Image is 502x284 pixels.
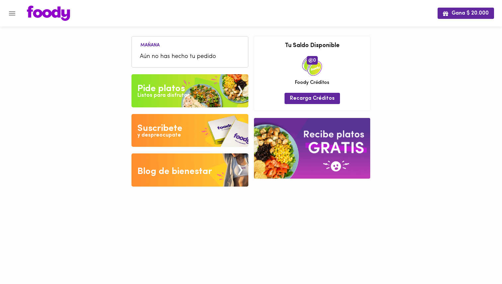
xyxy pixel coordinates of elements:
[131,74,248,107] img: Pide un Platos
[4,5,20,22] button: Menu
[307,56,318,65] span: 0
[438,8,494,19] button: Gana $ 20.000
[135,41,165,48] li: Mañana
[254,118,370,179] img: referral-banner.png
[443,10,489,17] span: Gana $ 20.000
[137,165,212,178] div: Blog de bienestar
[295,79,329,86] span: Foody Créditos
[285,93,340,104] button: Recarga Créditos
[137,92,189,99] div: Listos para disfrutar
[308,58,313,63] img: foody-creditos.png
[137,132,181,139] div: y despreocupate
[137,122,182,135] div: Suscribete
[140,52,240,61] span: Aún no has hecho tu pedido
[259,43,365,49] h3: Tu Saldo Disponible
[131,114,248,147] img: Disfruta bajar de peso
[290,95,335,102] span: Recarga Créditos
[137,82,185,95] div: Pide platos
[27,6,70,21] img: logo.png
[131,153,248,187] img: Blog de bienestar
[302,56,322,76] img: credits-package.png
